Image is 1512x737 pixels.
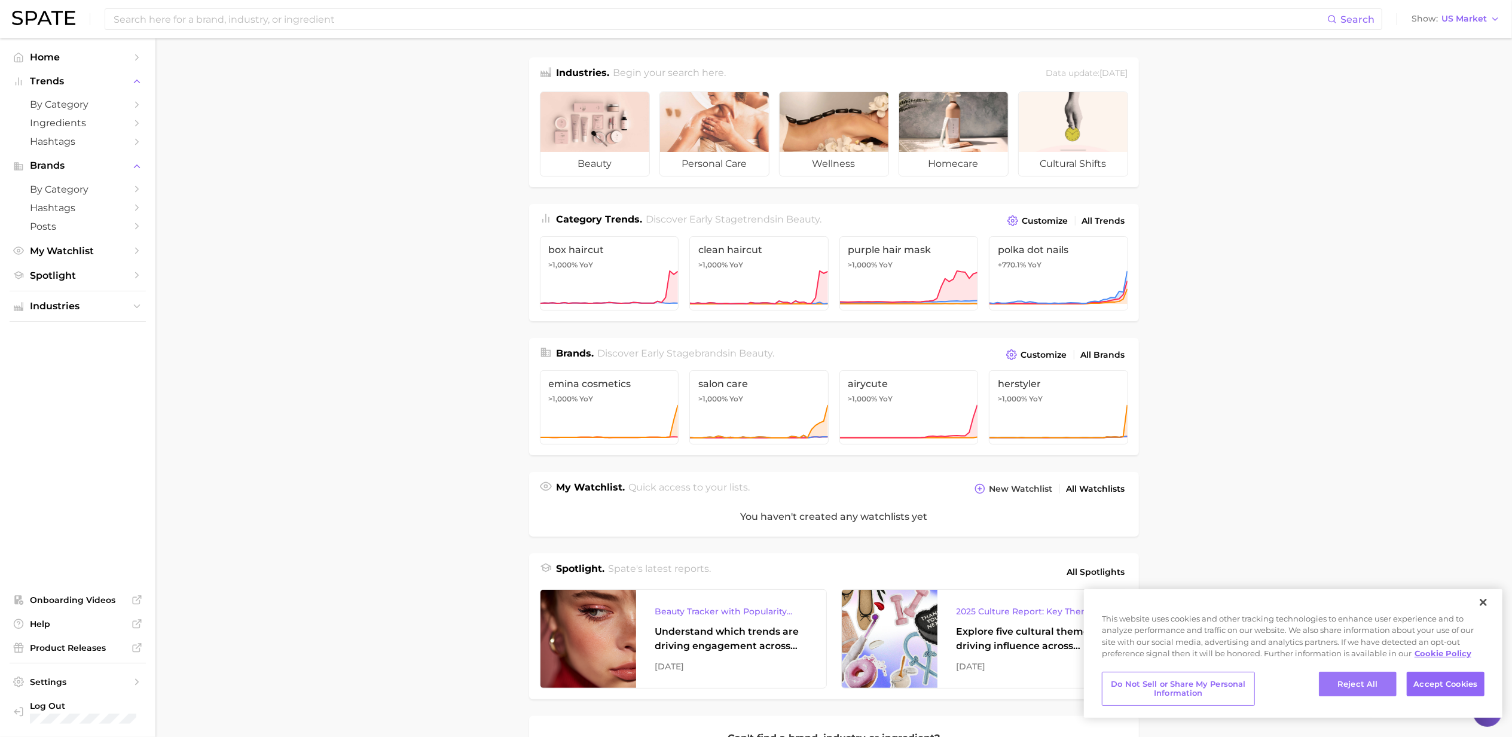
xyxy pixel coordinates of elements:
div: You haven't created any watchlists yet [529,497,1139,537]
h1: My Watchlist. [557,480,625,497]
h2: Spate's latest reports. [608,562,711,582]
span: YoY [580,260,594,270]
a: box haircut>1,000% YoY [540,236,679,310]
span: Category Trends . [557,214,643,225]
span: >1,000% [848,394,878,403]
h1: Spotlight. [557,562,605,582]
button: Accept Cookies [1407,672,1484,697]
div: [DATE] [655,659,807,674]
span: Brands . [557,348,594,359]
div: [DATE] [957,659,1108,674]
input: Search here for a brand, industry, or ingredient [112,9,1327,29]
div: Privacy [1084,589,1502,718]
a: All Trends [1079,213,1128,229]
a: Beauty Tracker with Popularity IndexUnderstand which trends are driving engagement across platfor... [540,589,827,689]
span: Discover Early Stage brands in . [597,348,774,359]
button: New Watchlist [972,480,1055,497]
a: homecare [899,92,1009,176]
button: Trends [10,72,146,90]
span: cultural shifts [1019,152,1128,176]
a: My Watchlist [10,242,146,260]
span: All Trends [1082,216,1125,226]
a: Hashtags [10,199,146,217]
a: herstyler>1,000% YoY [989,370,1128,444]
span: >1,000% [998,394,1027,403]
span: Help [30,619,126,629]
span: >1,000% [698,394,728,403]
span: Brands [30,160,126,171]
a: More information about your privacy, opens in a new tab [1415,648,1471,658]
span: Hashtags [30,136,126,147]
span: wellness [780,152,888,176]
span: emina cosmetics [549,378,670,389]
a: Posts [10,217,146,236]
button: Reject All [1319,672,1397,697]
button: Industries [10,297,146,315]
span: All Brands [1081,350,1125,360]
button: Brands [10,157,146,175]
h2: Quick access to your lists. [628,480,750,497]
a: Log out. Currently logged in with e-mail yalaverdov@sac.shiseido.com. [10,697,146,727]
span: clean haircut [698,244,820,255]
a: by Category [10,95,146,114]
a: salon care>1,000% YoY [689,370,829,444]
span: >1,000% [549,394,578,403]
span: All Watchlists [1067,484,1125,494]
span: Spotlight [30,270,126,281]
a: All Watchlists [1064,481,1128,497]
a: emina cosmetics>1,000% YoY [540,370,679,444]
span: Customize [1021,350,1067,360]
div: 2025 Culture Report: Key Themes That Are Shaping Consumer Demand [957,604,1108,619]
button: Close [1470,589,1496,616]
span: >1,000% [549,260,578,269]
a: All Spotlights [1064,562,1128,582]
span: Discover Early Stage trends in . [646,214,821,225]
span: New Watchlist [989,484,1053,494]
a: polka dot nails+770.1% YoY [989,236,1128,310]
button: Do Not Sell or Share My Personal Information, Opens the preference center dialog [1102,672,1255,706]
button: ShowUS Market [1409,11,1503,27]
a: Onboarding Videos [10,591,146,609]
span: personal care [660,152,769,176]
span: Customize [1022,216,1068,226]
h2: Begin your search here. [613,66,726,82]
span: Hashtags [30,202,126,214]
span: YoY [729,260,743,270]
a: beauty [540,92,650,176]
a: airycute>1,000% YoY [839,370,979,444]
div: This website uses cookies and other tracking technologies to enhance user experience and to analy... [1084,613,1502,666]
span: by Category [30,184,126,195]
span: US Market [1441,16,1487,22]
span: >1,000% [848,260,878,269]
span: >1,000% [698,260,728,269]
a: Spotlight [10,266,146,285]
span: purple hair mask [848,244,970,255]
span: beauty [540,152,649,176]
div: Understand which trends are driving engagement across platforms in the skin, hair, makeup, and fr... [655,625,807,653]
span: beauty [739,348,772,359]
span: Ingredients [30,117,126,129]
a: personal care [659,92,769,176]
div: Explore five cultural themes driving influence across beauty, food, and pop culture. [957,625,1108,653]
span: My Watchlist [30,245,126,257]
span: Home [30,51,126,63]
a: Help [10,615,146,633]
span: Show [1412,16,1438,22]
span: Settings [30,677,126,687]
span: salon care [698,378,820,389]
a: cultural shifts [1018,92,1128,176]
span: Product Releases [30,642,126,653]
span: YoY [1029,394,1043,404]
span: herstyler [998,378,1119,389]
span: Posts [30,221,126,232]
span: All Spotlights [1067,565,1125,579]
a: Hashtags [10,132,146,151]
a: Home [10,48,146,66]
span: beauty [786,214,820,225]
button: Customize [1003,346,1070,363]
a: purple hair mask>1,000% YoY [839,236,979,310]
span: by Category [30,99,126,110]
span: Trends [30,76,126,87]
a: by Category [10,180,146,199]
span: YoY [580,394,594,404]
